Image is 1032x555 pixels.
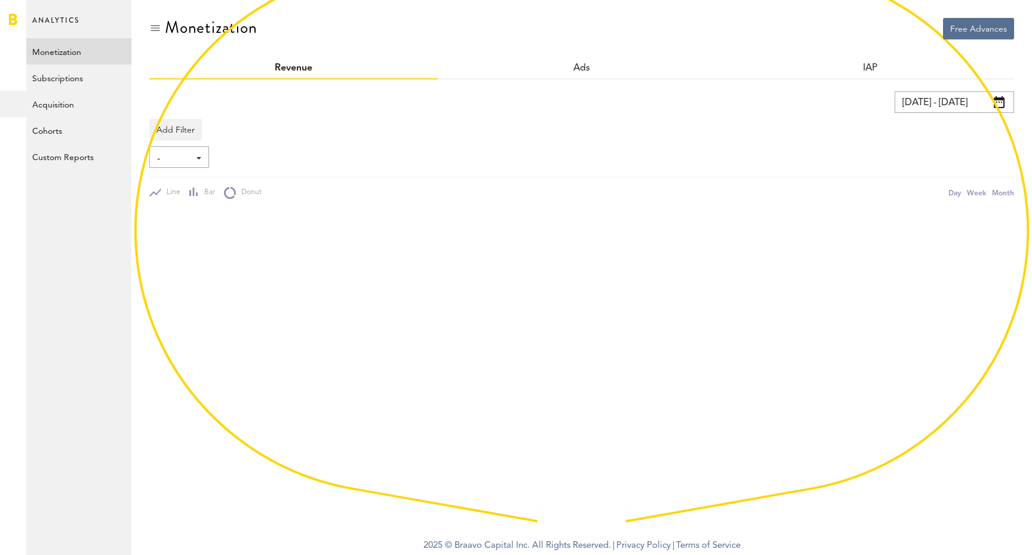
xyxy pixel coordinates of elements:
span: Analytics [32,13,79,38]
a: Custom Reports [26,143,131,170]
div: Week [967,186,986,199]
a: Privacy Policy [616,541,671,550]
div: Month [992,186,1014,199]
a: Cohorts [26,117,131,143]
span: Line [161,188,180,198]
button: Free Advances [943,18,1014,39]
a: Monetization [26,38,131,65]
a: IAP [863,63,877,73]
span: Donut [236,188,262,198]
button: Add Filter [149,119,202,140]
a: Terms of Service [676,541,741,550]
a: Ads [573,63,590,73]
a: Acquisition [26,91,131,117]
div: Day [948,186,961,199]
iframe: Opens a widget where you can find more information [939,519,1020,549]
div: Monetization [165,18,257,37]
span: 2025 © Braavo Capital Inc. All Rights Reserved. [423,537,611,555]
span: - [157,149,189,169]
a: Subscriptions [26,65,131,91]
span: Bar [199,188,215,198]
a: Revenue [275,63,312,73]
